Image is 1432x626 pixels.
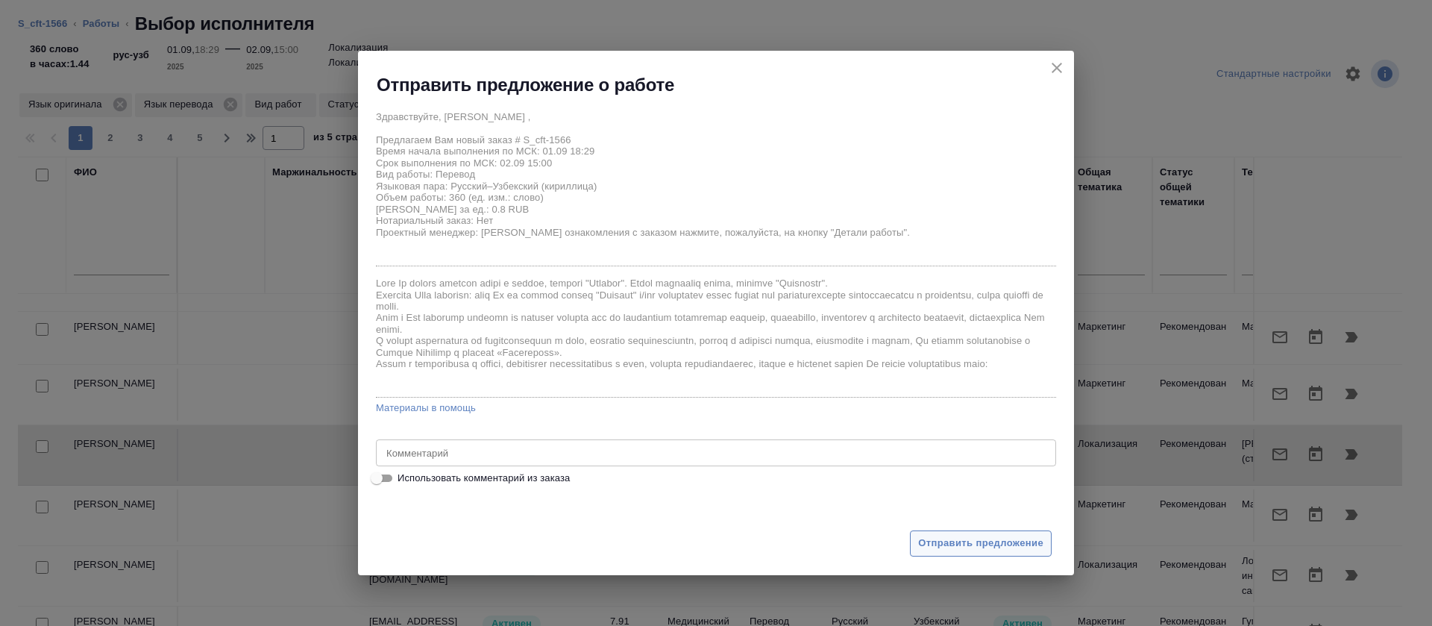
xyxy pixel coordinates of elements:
[377,73,674,97] h2: Отправить предложение о работе
[376,401,1056,416] a: Материалы в помощь
[910,530,1052,557] button: Отправить предложение
[376,111,1056,261] textarea: Здравствуйте, [PERSON_NAME] , Предлагаем Вам новый заказ # S_cft-1566 Время начала выполнения по ...
[1046,57,1068,79] button: close
[398,471,570,486] span: Использовать комментарий из заказа
[376,278,1056,392] textarea: Lore Ip dolors ametcon adipi e seddoe, tempori "Utlabor". Etdol magnaaliq enima, minimve "Quisnos...
[918,535,1043,552] span: Отправить предложение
